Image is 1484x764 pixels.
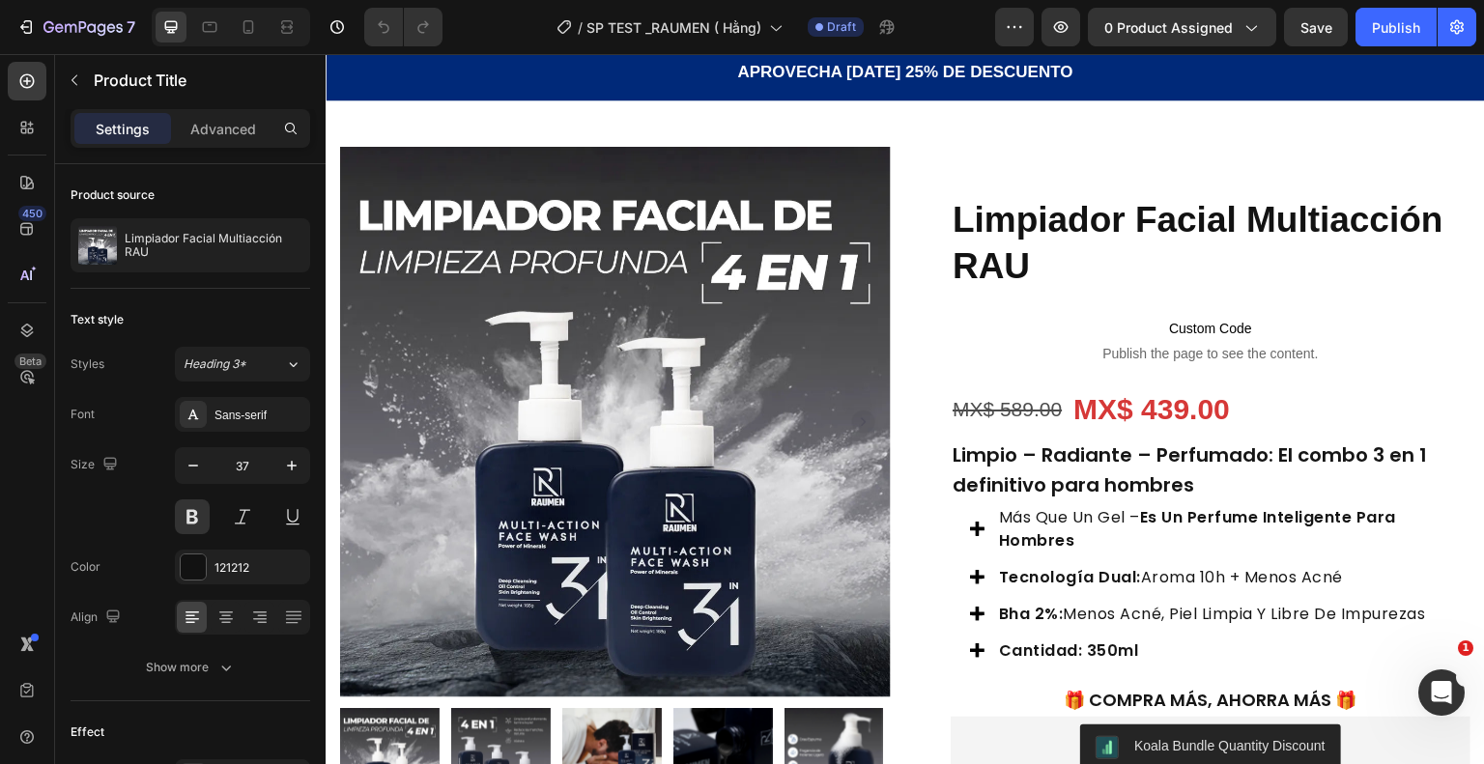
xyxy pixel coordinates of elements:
[827,18,856,36] span: Draft
[214,407,305,424] div: Sans-serif
[71,558,100,576] div: Color
[71,605,125,631] div: Align
[625,263,1145,286] span: Custom Code
[71,406,95,423] div: Font
[127,15,135,39] p: 7
[578,17,583,38] span: /
[71,723,104,741] div: Effect
[71,452,122,478] div: Size
[78,226,117,265] img: product feature img
[1458,640,1473,656] span: 1
[527,356,550,380] button: Carousel Next Arrow
[18,206,46,221] div: 450
[214,559,305,577] div: 121212
[673,512,1123,535] p: aroma 10h + menos acné
[1104,17,1233,38] span: 0 product assigned
[1088,8,1276,46] button: 0 product assigned
[673,549,1123,572] p: menos acné, piel limpia y libre de impurezas
[184,355,246,373] span: Heading 3*
[625,340,738,370] div: MX$ 589.00
[1372,17,1420,38] div: Publish
[770,682,793,705] img: COGWoM-s-4MDEAE=.png
[71,186,155,204] div: Product source
[14,354,46,369] div: Beta
[627,387,1101,444] strong: Limpio – Radiante – Perfumado: El combo 3 en 1 definitivo para hombres
[673,452,1070,497] strong: es un perfume inteligente para hombres
[1418,669,1465,716] iframe: Intercom live chat
[96,119,150,139] p: Settings
[625,141,1145,238] h1: Limpiador Facial Multiacción RAU
[326,54,1484,764] iframe: Design area
[755,670,1015,717] button: Koala Bundle Quantity Discount
[739,634,1032,658] strong: 🎁 Compra más, ahorra más 🎁
[586,17,761,38] span: SP TEST _RAUMEN ( Hằng)
[364,8,442,46] div: Undo/Redo
[190,119,256,139] p: Advanced
[673,512,815,534] strong: tecnología dual:
[746,334,906,376] div: MX$ 439.00
[146,658,236,677] div: Show more
[125,232,302,259] p: Limpiador Facial Multiacción RAU
[1356,8,1437,46] button: Publish
[71,650,310,685] button: Show more
[175,347,310,382] button: Heading 3*
[673,549,738,571] strong: bha 2%:
[625,290,1145,309] span: Publish the page to see the content.
[673,585,813,608] strong: cantidad: 350ml
[809,682,1000,702] div: Koala Bundle Quantity Discount
[71,311,124,328] div: Text style
[673,452,1123,498] p: más que un gel –
[8,8,144,46] button: 7
[1284,8,1348,46] button: Save
[71,355,104,373] div: Styles
[94,69,302,92] p: Product Title
[1300,19,1332,36] span: Save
